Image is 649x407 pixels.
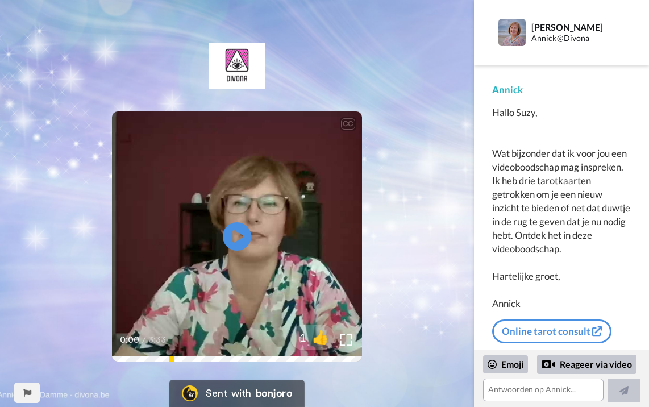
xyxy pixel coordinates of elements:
[290,329,306,345] span: 1
[483,355,528,373] div: Emoji
[142,333,146,347] span: /
[341,118,355,130] div: CC
[537,355,636,374] div: Reageer via video
[148,333,168,347] span: 3:33
[209,43,265,89] img: cbc18a4a-4837-465f-aa82-a9482c55f527
[206,388,251,398] div: Sent with
[492,319,611,343] a: Online tarot consult
[531,22,630,32] div: [PERSON_NAME]
[120,333,140,347] span: 0:00
[256,388,292,398] div: bonjoro
[531,34,630,43] div: Annick@Divona
[290,325,335,350] button: 1👍
[492,83,631,97] div: Annick
[169,380,305,407] a: Bonjoro LogoSent withbonjoro
[306,328,335,346] span: 👍
[492,106,631,310] div: Hallo Suzy, Wat bijzonder dat ik voor jou een videoboodschap mag inspreken. Ik heb drie tarotkaar...
[182,385,198,401] img: Bonjoro Logo
[340,334,352,346] img: Full screen
[542,358,555,371] div: Reply by Video
[498,19,526,46] img: Profile Image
